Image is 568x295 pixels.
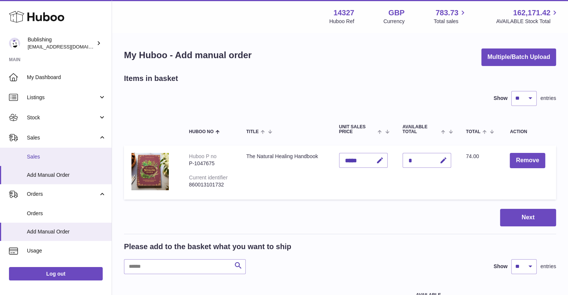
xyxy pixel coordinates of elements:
span: entries [540,95,556,102]
a: 162,171.42 AVAILABLE Stock Total [496,8,559,25]
span: Stock [27,114,98,121]
h2: Please add to the basket what you want to ship [124,242,291,252]
span: [EMAIL_ADDRESS][DOMAIN_NAME] [28,44,110,50]
div: Huboo Ref [329,18,354,25]
span: My Dashboard [27,74,106,81]
a: 783.73 Total sales [434,8,467,25]
strong: GBP [388,8,404,18]
span: Unit Sales Price [339,125,376,134]
img: The Natural Healing Handbook [131,153,169,190]
label: Show [494,95,508,102]
strong: 14327 [333,8,354,18]
span: Total sales [434,18,467,25]
span: Sales [27,153,106,160]
span: 74.00 [466,153,479,159]
div: P-1047675 [189,160,231,167]
h1: My Huboo - Add manual order [124,49,252,61]
div: Action [510,129,549,134]
span: Listings [27,94,98,101]
span: Sales [27,134,98,141]
span: Huboo no [189,129,214,134]
span: Orders [27,191,98,198]
span: 162,171.42 [513,8,550,18]
a: Log out [9,267,103,280]
span: Add Manual Order [27,172,106,179]
div: 860013101732 [189,181,231,188]
div: Huboo P no [189,153,217,159]
div: Currency [384,18,405,25]
img: jam@bublishing.com [9,38,20,49]
span: Add Manual Order [27,228,106,235]
span: AVAILABLE Stock Total [496,18,559,25]
span: AVAILABLE Total [403,125,440,134]
span: Total [466,129,481,134]
td: The Natural Healing Handbook [239,145,331,200]
button: Remove [510,153,545,168]
span: entries [540,263,556,270]
button: Next [500,209,556,226]
span: Orders [27,210,106,217]
span: 783.73 [435,8,458,18]
button: Multiple/Batch Upload [481,48,556,66]
span: Title [246,129,258,134]
div: Current identifier [189,175,228,181]
h2: Items in basket [124,73,178,84]
span: Usage [27,247,106,254]
label: Show [494,263,508,270]
div: Bublishing [28,36,95,50]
